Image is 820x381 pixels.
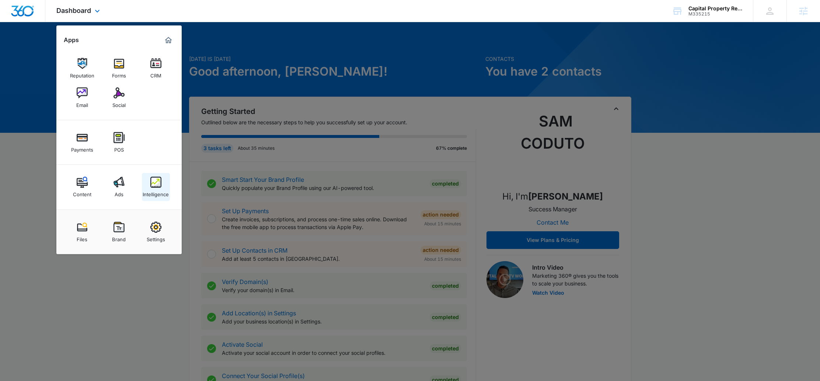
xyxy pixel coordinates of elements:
[105,173,133,201] a: Ads
[12,12,18,18] img: logo_orange.svg
[115,188,123,197] div: Ads
[105,84,133,112] a: Social
[142,218,170,246] a: Settings
[105,54,133,82] a: Forms
[143,188,169,197] div: Intelligence
[71,143,93,153] div: Payments
[150,69,161,79] div: CRM
[20,43,26,49] img: tab_domain_overview_orange.svg
[76,98,88,108] div: Email
[105,218,133,246] a: Brand
[105,128,133,156] a: POS
[163,34,174,46] a: Marketing 360® Dashboard
[688,6,742,11] div: account name
[68,54,96,82] a: Reputation
[77,233,87,242] div: Files
[68,84,96,112] a: Email
[142,173,170,201] a: Intelligence
[112,98,126,108] div: Social
[68,173,96,201] a: Content
[688,11,742,17] div: account id
[114,143,124,153] div: POS
[21,12,36,18] div: v 4.0.25
[73,43,79,49] img: tab_keywords_by_traffic_grey.svg
[112,233,126,242] div: Brand
[12,19,18,25] img: website_grey.svg
[19,19,81,25] div: Domain: [DOMAIN_NAME]
[68,128,96,156] a: Payments
[142,54,170,82] a: CRM
[68,218,96,246] a: Files
[81,44,124,48] div: Keywords by Traffic
[70,69,94,79] div: Reputation
[147,233,165,242] div: Settings
[64,37,79,44] h2: Apps
[73,188,91,197] div: Content
[112,69,126,79] div: Forms
[56,7,91,14] span: Dashboard
[28,44,66,48] div: Domain Overview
